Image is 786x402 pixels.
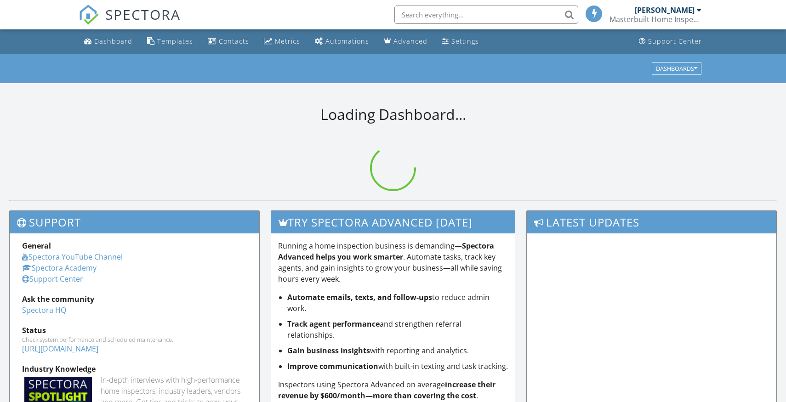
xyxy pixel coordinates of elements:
div: Masterbuilt Home Inspection [609,15,701,24]
strong: General [22,241,51,251]
div: Settings [451,37,479,45]
a: Metrics [260,33,304,50]
strong: Spectora Advanced helps you work smarter [278,241,494,262]
li: and strengthen referral relationships. [287,318,508,340]
div: Dashboard [94,37,132,45]
p: Running a home inspection business is demanding— . Automate tasks, track key agents, and gain ins... [278,240,508,284]
a: Settings [439,33,483,50]
div: Automations [325,37,369,45]
div: [PERSON_NAME] [635,6,695,15]
a: Spectora Academy [22,263,97,273]
li: with built-in texting and task tracking. [287,361,508,372]
a: SPECTORA [79,12,181,32]
a: Automations (Basic) [311,33,373,50]
a: Dashboard [80,33,136,50]
a: Support Center [22,274,83,284]
strong: Gain business insights [287,345,370,356]
div: Metrics [275,37,300,45]
input: Search everything... [394,6,578,24]
strong: Track agent performance [287,319,380,329]
li: to reduce admin work. [287,292,508,314]
a: Spectora HQ [22,305,66,315]
a: [URL][DOMAIN_NAME] [22,344,98,354]
button: Dashboards [652,62,701,75]
li: with reporting and analytics. [287,345,508,356]
a: Templates [143,33,197,50]
h3: Support [10,211,259,233]
div: Status [22,325,247,336]
div: Ask the community [22,294,247,305]
span: SPECTORA [105,5,181,24]
h3: Try spectora advanced [DATE] [271,211,515,233]
div: Advanced [393,37,427,45]
a: Contacts [204,33,253,50]
div: Industry Knowledge [22,363,247,374]
div: Support Center [648,37,702,45]
div: Contacts [219,37,249,45]
p: Inspectors using Spectora Advanced on average . [278,379,508,401]
div: Dashboards [656,65,697,72]
a: Support Center [635,33,706,50]
a: Spectora YouTube Channel [22,252,123,262]
div: Check system performance and scheduled maintenance. [22,336,247,343]
div: Templates [157,37,193,45]
strong: Improve communication [287,361,378,371]
strong: increase their revenue by $600/month—more than covering the cost [278,379,496,401]
a: Advanced [380,33,431,50]
h3: Latest Updates [527,211,776,233]
img: The Best Home Inspection Software - Spectora [79,5,99,25]
strong: Automate emails, texts, and follow-ups [287,292,432,302]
